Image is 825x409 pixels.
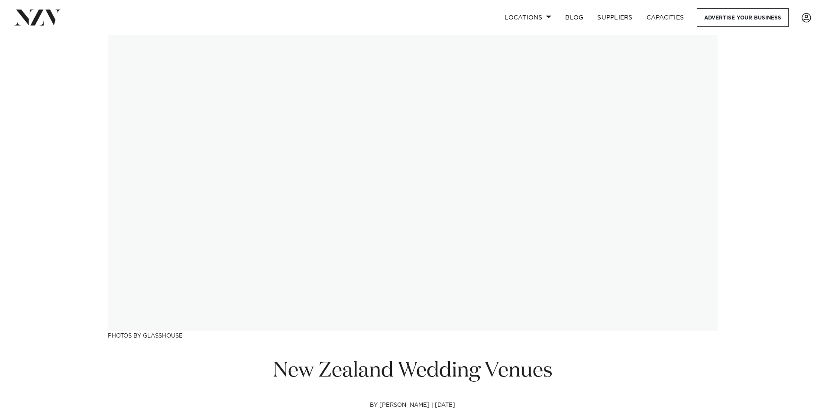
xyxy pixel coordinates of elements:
a: Capacities [640,8,691,27]
img: nzv-logo.png [14,10,61,25]
a: SUPPLIERS [590,8,639,27]
a: Locations [498,8,558,27]
h1: New Zealand Wedding Venues [265,357,561,385]
a: BLOG [558,8,590,27]
h3: Photos by Glasshouse [108,331,718,340]
a: Advertise your business [697,8,789,27]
